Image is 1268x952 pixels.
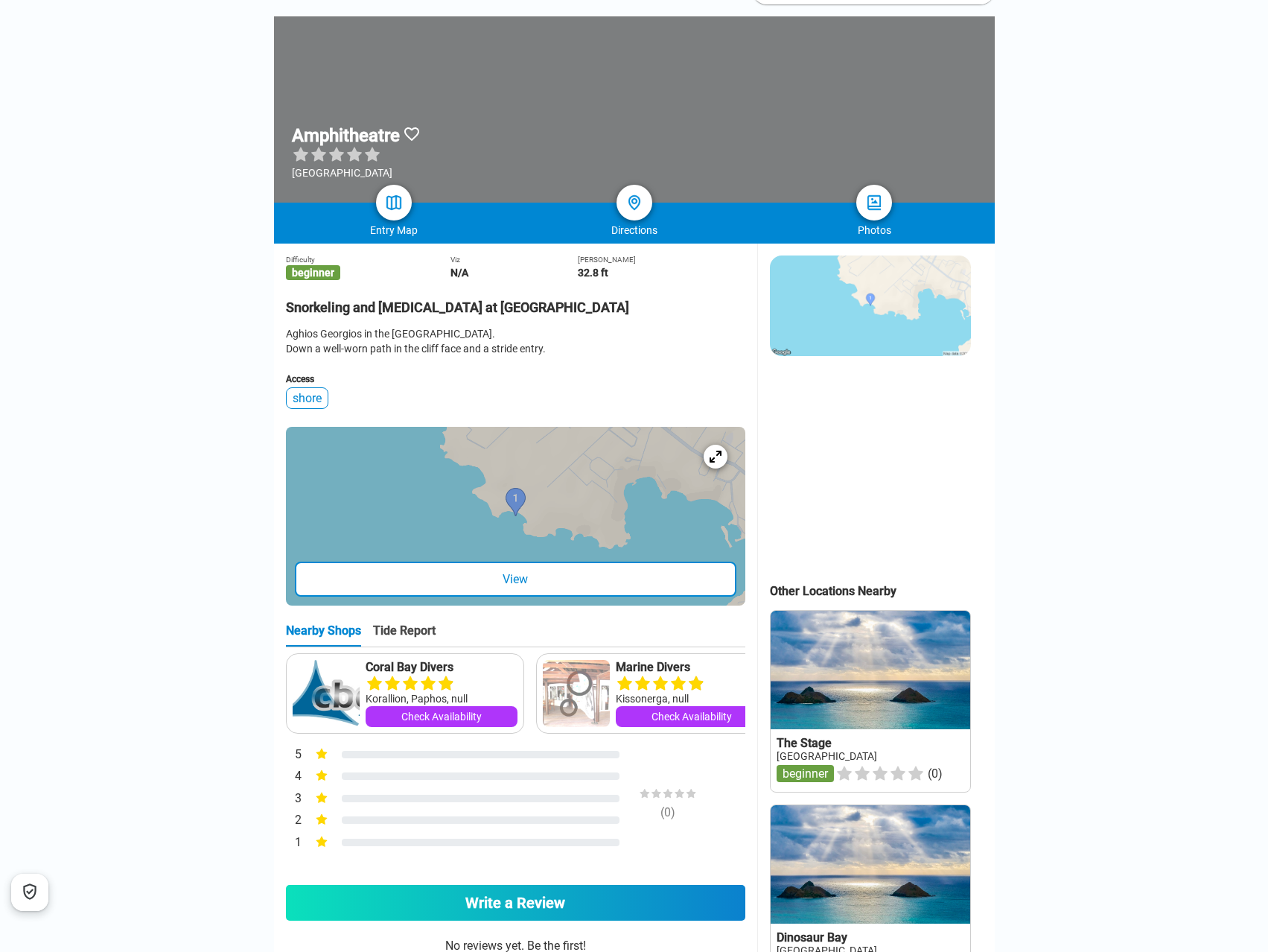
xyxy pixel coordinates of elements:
div: 4 [286,767,302,787]
a: Write a Review [286,885,745,921]
span: beginner [286,265,340,280]
div: N/A [450,267,578,279]
div: [GEOGRAPHIC_DATA] [292,167,421,179]
a: entry mapView [286,427,745,606]
div: Viz [450,256,578,264]
div: Korallion, Paphos, null [366,691,517,706]
img: Coral Bay Divers [293,660,360,727]
iframe: Advertisement [770,371,969,557]
img: static [770,256,971,356]
div: ( 0 ) [612,805,724,819]
a: Marine Divers [616,660,768,675]
div: 1 [286,834,302,853]
a: Check Availability [366,706,517,727]
div: Aghios Georgios in the [GEOGRAPHIC_DATA]. Down a well-worn path in the cliff face and a stride en... [286,326,745,356]
a: Check Availability [616,706,768,727]
img: directions [625,194,643,212]
div: View [295,562,736,597]
div: Other Locations Nearby [770,584,995,598]
div: 32.8 ft [578,267,745,279]
h2: Snorkeling and [MEDICAL_DATA] at [GEOGRAPHIC_DATA] [286,291,745,315]
div: Access [286,374,745,384]
img: Marine Divers [543,660,610,727]
div: Kissonerga, null [616,691,768,706]
img: photos [865,194,883,212]
div: Difficulty [286,256,451,264]
h1: Amphitheatre [292,125,400,146]
div: Directions [514,224,754,236]
img: map [385,194,403,212]
div: Tide Report [373,623,436,647]
a: photos [856,185,892,220]
div: 2 [286,811,302,831]
div: 3 [286,790,302,809]
a: Coral Bay Divers [366,660,517,675]
div: Nearby Shops [286,623,361,647]
div: Entry Map [274,224,514,236]
a: map [376,185,412,220]
div: 5 [286,746,302,765]
div: Photos [754,224,995,236]
div: shore [286,387,328,409]
div: [PERSON_NAME] [578,256,745,264]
